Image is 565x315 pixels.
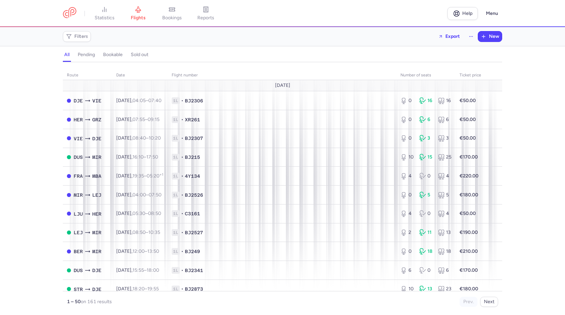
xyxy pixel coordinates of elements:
th: Flight number [168,70,396,80]
div: 10 [400,154,414,161]
time: 10:35 [148,229,160,235]
div: 16 [419,97,433,104]
th: date [112,70,168,80]
div: 16 [438,97,451,104]
span: C3161 [185,210,200,217]
time: 09:15 [148,117,159,122]
span: BER [74,248,83,255]
span: 1L [172,229,180,236]
div: 13 [419,286,433,292]
span: – [132,267,159,273]
span: 1L [172,135,180,142]
time: 17:50 [146,154,158,160]
time: 18:20 [132,286,145,292]
span: BJ2873 [185,286,203,292]
span: flights [131,15,146,21]
span: [DATE], [116,229,160,235]
strong: €50.00 [460,98,476,103]
div: 23 [438,286,451,292]
div: 15 [419,154,433,161]
th: number of seats [396,70,456,80]
time: 18:00 [147,267,159,273]
div: 0 [419,173,433,179]
time: 19:35 [132,173,144,179]
time: 13:50 [147,248,159,254]
a: Help [447,7,478,20]
button: Prev. [460,297,477,307]
span: – [132,98,162,103]
span: reports [197,15,214,21]
span: FRA [74,172,83,180]
span: [DATE], [116,135,161,141]
strong: €180.00 [460,286,478,292]
span: [DATE], [116,117,159,122]
span: • [181,116,183,123]
span: – [132,192,162,198]
h4: pending [78,52,95,58]
span: HER [74,116,83,123]
span: MIR [92,229,101,236]
button: Filters [63,31,91,42]
span: GRZ [92,116,101,123]
div: 11 [419,229,433,236]
time: 04:05 [132,98,146,103]
button: Next [480,297,498,307]
strong: €180.00 [460,192,478,198]
strong: €190.00 [460,229,478,235]
span: 1L [172,192,180,198]
time: 07:55 [132,117,145,122]
time: 15:55 [132,267,144,273]
button: Export [434,31,464,42]
span: LEJ [92,191,101,199]
a: CitizenPlane red outlined logo [63,7,76,20]
strong: €50.00 [460,117,476,122]
div: 0 [400,97,414,104]
span: 4Y134 [185,173,200,179]
time: 19:55 [147,286,159,292]
span: – [132,154,158,160]
span: VIE [92,97,101,104]
span: • [181,286,183,292]
strong: 1 – 50 [67,299,81,305]
span: 1L [172,173,180,179]
span: MBA [92,172,101,180]
span: [DATE] [275,83,290,88]
span: 1L [172,116,180,123]
span: [DATE], [116,267,159,273]
time: 16:10 [132,154,144,160]
div: 18 [438,248,451,255]
button: New [478,31,502,42]
h4: sold out [131,52,148,58]
span: BJ2527 [185,229,203,236]
span: DJE [92,135,101,142]
span: – [132,173,163,179]
div: 25 [438,154,451,161]
span: • [181,154,183,161]
time: 08:50 [148,211,161,216]
span: 1L [172,210,180,217]
strong: €50.00 [460,135,476,141]
span: • [181,135,183,142]
span: DJE [92,267,101,274]
span: BJ2341 [185,267,203,274]
span: • [181,97,183,104]
a: statistics [88,6,121,21]
span: [DATE], [116,211,161,216]
div: 3 [438,135,451,142]
span: – [132,229,160,235]
span: statistics [95,15,115,21]
a: reports [189,6,223,21]
span: – [132,117,159,122]
span: BJ249 [185,248,200,255]
div: 10 [400,286,414,292]
div: 18 [419,248,433,255]
a: flights [121,6,155,21]
a: bookings [155,6,189,21]
span: MIR [92,248,101,255]
span: 1L [172,248,180,255]
span: BJ2526 [185,192,203,198]
div: 6 [438,116,451,123]
strong: €170.00 [460,154,478,160]
span: STR [74,286,83,293]
th: route [63,70,112,80]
